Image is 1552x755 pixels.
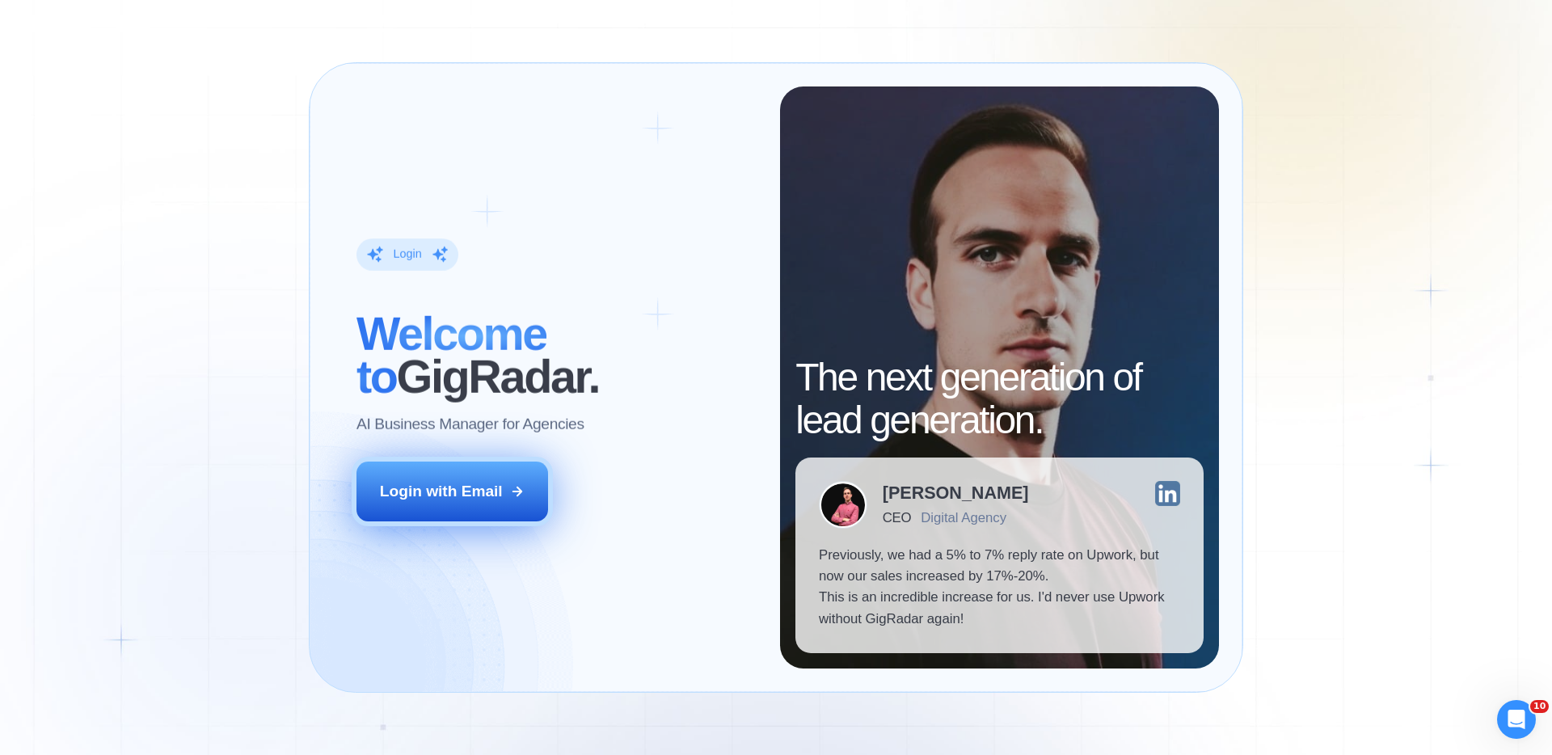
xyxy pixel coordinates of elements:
div: Digital Agency [921,510,1006,525]
iframe: Intercom live chat [1497,700,1536,739]
h2: The next generation of lead generation. [795,356,1204,442]
span: Welcome to [356,308,546,403]
div: Login with Email [380,481,503,502]
div: CEO [883,510,911,525]
button: Login with Email [356,462,549,521]
p: Previously, we had a 5% to 7% reply rate on Upwork, but now our sales increased by 17%-20%. This ... [819,545,1180,631]
span: 10 [1530,700,1549,713]
div: Login [393,247,421,262]
div: [PERSON_NAME] [883,484,1029,502]
h2: ‍ GigRadar. [356,313,757,399]
p: AI Business Manager for Agencies [356,414,584,435]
